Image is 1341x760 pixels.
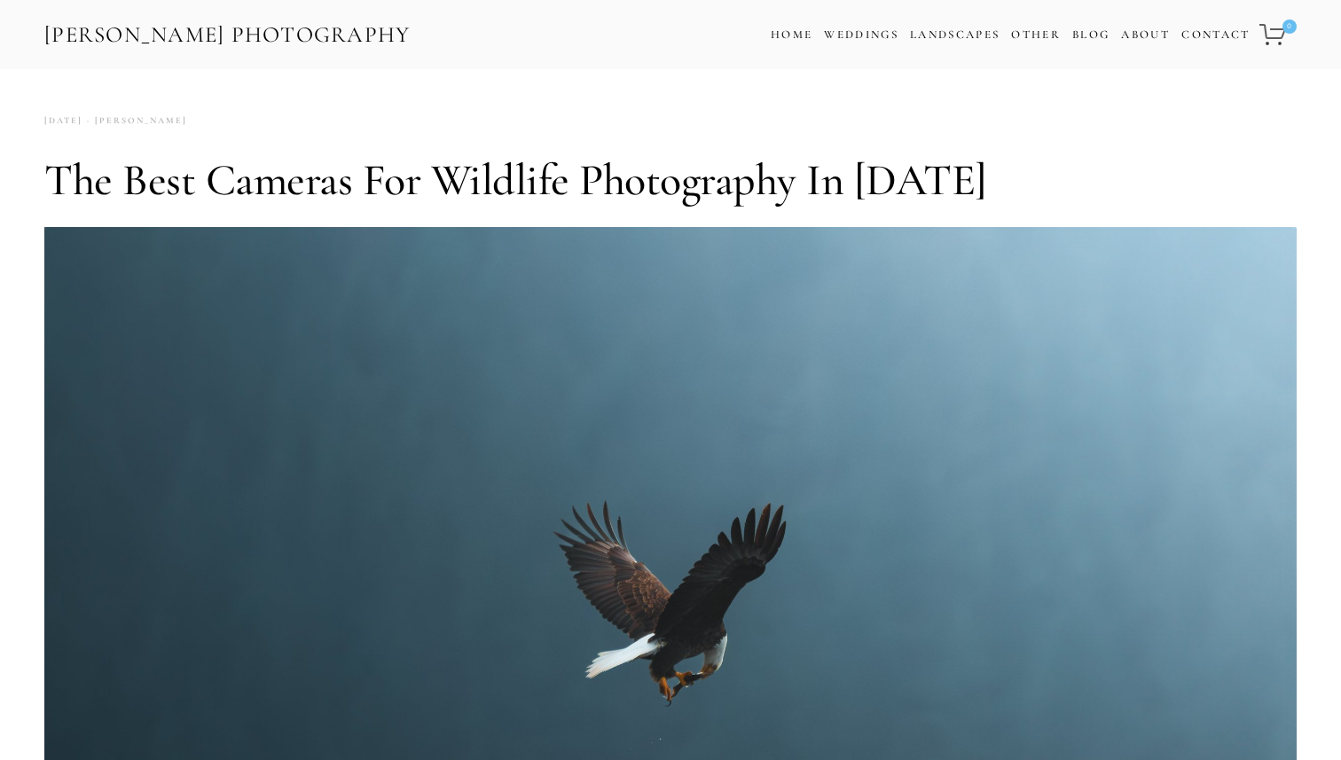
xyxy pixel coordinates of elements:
a: [PERSON_NAME] [82,109,187,133]
a: Blog [1072,22,1110,48]
a: [PERSON_NAME] Photography [43,15,412,55]
h1: The Best Cameras for Wildlife Photography in [DATE] [44,153,1297,207]
a: Other [1011,27,1061,42]
a: About [1121,22,1170,48]
a: Landscapes [910,27,1000,42]
time: [DATE] [44,109,82,133]
span: 0 [1282,20,1297,34]
a: Contact [1181,22,1250,48]
a: Home [771,22,812,48]
a: Weddings [824,27,898,42]
a: 0 items in cart [1257,13,1298,56]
